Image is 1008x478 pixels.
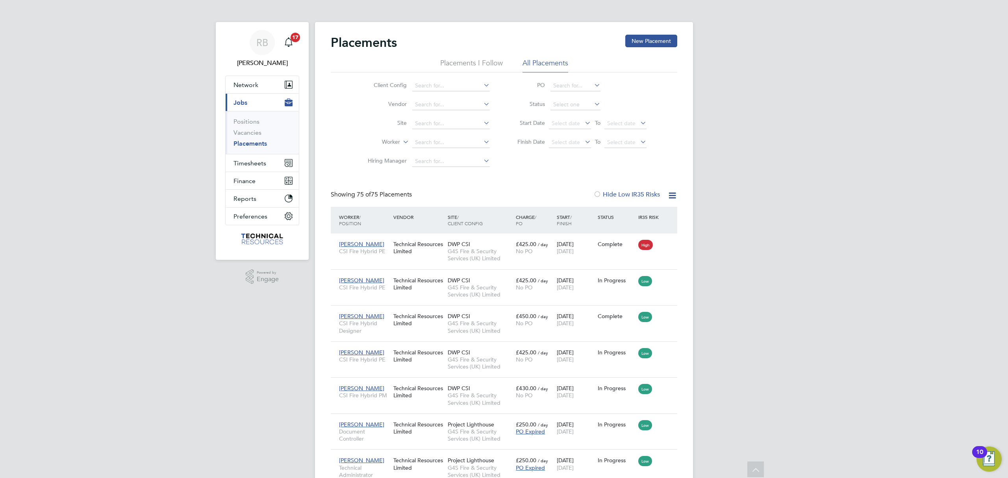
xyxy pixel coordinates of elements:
[233,159,266,167] span: Timesheets
[391,381,446,403] div: Technical Resources Limited
[557,356,574,363] span: [DATE]
[226,111,299,154] div: Jobs
[337,345,677,351] a: [PERSON_NAME]CSI Fire Hybrid PETechnical Resources LimitedDWP CSIG4S Fire & Security Services (UK...
[339,421,384,428] span: [PERSON_NAME]
[331,191,413,199] div: Showing
[226,94,299,111] button: Jobs
[607,120,636,127] span: Select date
[448,392,512,406] span: G4S Fire & Security Services (UK) Limited
[240,233,285,246] img: technicalresources-logo-retina.png
[555,273,596,295] div: [DATE]
[448,457,494,464] span: Project Lighthouse
[448,428,512,442] span: G4S Fire & Security Services (UK) Limited
[339,248,389,255] span: CSI Fire Hybrid PE
[516,428,545,435] span: PO Expired
[557,428,574,435] span: [DATE]
[412,99,490,110] input: Search for...
[339,356,389,363] span: CSI Fire Hybrid PE
[339,320,389,334] span: CSI Fire Hybrid Designer
[225,58,299,68] span: Rianna Bowles
[337,452,677,459] a: [PERSON_NAME]Technical AdministratorTechnical Resources LimitedProject LighthouseG4S Fire & Secur...
[226,76,299,93] button: Network
[538,385,548,391] span: / day
[516,284,533,291] span: No PO
[523,58,568,72] li: All Placements
[598,385,635,392] div: In Progress
[337,417,677,423] a: [PERSON_NAME]Document ControllerTechnical Resources LimitedProject LighthouseG4S Fire & Security ...
[638,276,652,286] span: Low
[448,248,512,262] span: G4S Fire & Security Services (UK) Limited
[557,464,574,471] span: [DATE]
[225,30,299,68] a: RB[PERSON_NAME]
[339,214,361,226] span: / Position
[337,380,677,387] a: [PERSON_NAME]CSI Fire Hybrid PMTechnical Resources LimitedDWP CSIG4S Fire & Security Services (UK...
[638,348,652,358] span: Low
[976,452,983,462] div: 10
[538,278,548,283] span: / day
[516,277,536,284] span: £425.00
[516,349,536,356] span: £425.00
[337,210,391,230] div: Worker
[593,137,603,147] span: To
[337,272,677,279] a: [PERSON_NAME]CSI Fire Hybrid PETechnical Resources LimitedDWP CSIG4S Fire & Security Services (UK...
[510,138,545,145] label: Finish Date
[516,392,533,399] span: No PO
[538,422,548,428] span: / day
[226,172,299,189] button: Finance
[339,277,384,284] span: [PERSON_NAME]
[638,240,653,250] span: High
[448,313,470,320] span: DWP CSI
[391,345,446,367] div: Technical Resources Limited
[516,214,536,226] span: / PO
[339,349,384,356] span: [PERSON_NAME]
[225,233,299,246] a: Go to home page
[557,392,574,399] span: [DATE]
[233,81,258,89] span: Network
[440,58,503,72] li: Placements I Follow
[557,248,574,255] span: [DATE]
[391,417,446,439] div: Technical Resources Limited
[557,284,574,291] span: [DATE]
[339,457,384,464] span: [PERSON_NAME]
[281,30,296,55] a: 17
[337,236,677,243] a: [PERSON_NAME]CSI Fire Hybrid PETechnical Resources LimitedDWP CSIG4S Fire & Security Services (UK...
[246,269,279,284] a: Powered byEngage
[550,99,600,110] input: Select one
[598,421,635,428] div: In Progress
[339,392,389,399] span: CSI Fire Hybrid PM
[361,82,407,89] label: Client Config
[391,453,446,475] div: Technical Resources Limited
[638,384,652,394] span: Low
[391,273,446,295] div: Technical Resources Limited
[361,157,407,164] label: Hiring Manager
[448,385,470,392] span: DWP CSI
[638,420,652,430] span: Low
[448,421,494,428] span: Project Lighthouse
[339,313,384,320] span: [PERSON_NAME]
[598,277,635,284] div: In Progress
[516,320,533,327] span: No PO
[233,213,267,220] span: Preferences
[361,119,407,126] label: Site
[339,428,389,442] span: Document Controller
[514,210,555,230] div: Charge
[226,154,299,172] button: Timesheets
[538,313,548,319] span: / day
[625,35,677,47] button: New Placement
[555,345,596,367] div: [DATE]
[555,417,596,439] div: [DATE]
[339,284,389,291] span: CSI Fire Hybrid PE
[516,313,536,320] span: £450.00
[516,464,545,471] span: PO Expired
[516,457,536,464] span: £250.00
[355,138,400,146] label: Worker
[510,82,545,89] label: PO
[550,80,600,91] input: Search for...
[448,349,470,356] span: DWP CSI
[638,456,652,466] span: Low
[391,309,446,331] div: Technical Resources Limited
[516,356,533,363] span: No PO
[257,276,279,283] span: Engage
[538,350,548,356] span: / day
[555,453,596,475] div: [DATE]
